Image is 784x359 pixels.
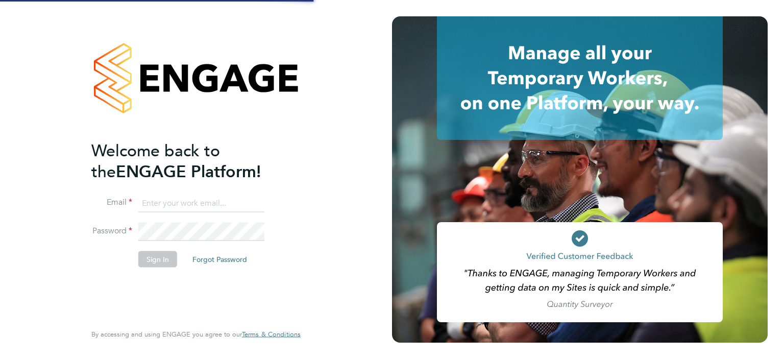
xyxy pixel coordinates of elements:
[91,140,220,181] span: Welcome back to the
[91,330,301,339] span: By accessing and using ENGAGE you agree to our
[91,226,132,236] label: Password
[138,194,264,212] input: Enter your work email...
[184,251,255,268] button: Forgot Password
[91,140,290,182] h2: ENGAGE Platform!
[138,251,177,268] button: Sign In
[242,330,301,339] a: Terms & Conditions
[91,197,132,208] label: Email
